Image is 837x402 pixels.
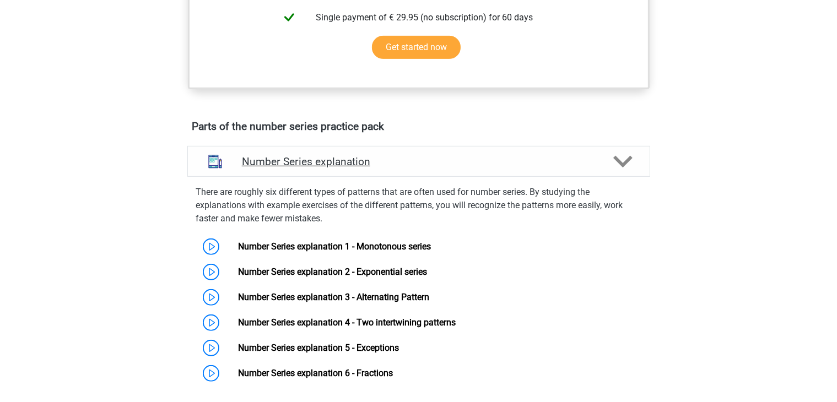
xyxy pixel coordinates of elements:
[183,146,655,177] a: explanations Number Series explanation
[238,317,456,328] a: Number Series explanation 4 - Two intertwining patterns
[238,368,393,378] a: Number Series explanation 6 - Fractions
[192,120,645,133] h4: Parts of the number series practice pack
[238,343,399,353] a: Number Series explanation 5 - Exceptions
[201,148,229,176] img: number series explanations
[372,36,461,59] a: Get started now
[238,241,431,252] a: Number Series explanation 1 - Monotonous series
[242,155,596,168] h4: Number Series explanation
[238,267,427,277] a: Number Series explanation 2 - Exponential series
[238,292,429,302] a: Number Series explanation 3 - Alternating Pattern
[196,186,641,225] p: There are roughly six different types of patterns that are often used for number series. By study...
